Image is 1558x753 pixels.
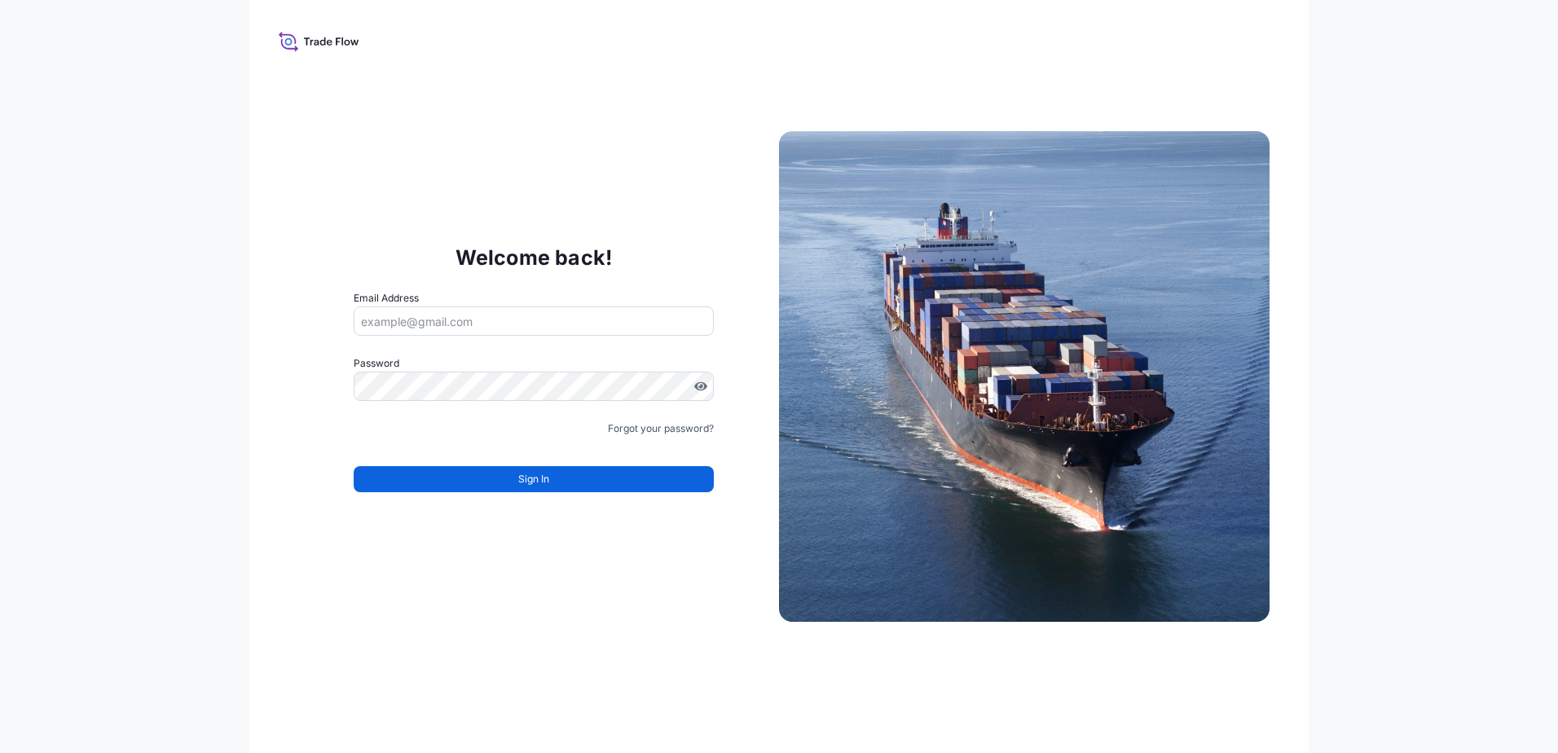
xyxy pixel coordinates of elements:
[354,290,419,306] label: Email Address
[779,131,1270,622] img: Ship illustration
[518,471,549,487] span: Sign In
[354,355,714,372] label: Password
[608,421,714,437] a: Forgot your password?
[354,466,714,492] button: Sign In
[354,306,714,336] input: example@gmail.com
[456,244,613,271] p: Welcome back!
[694,380,707,393] button: Show password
